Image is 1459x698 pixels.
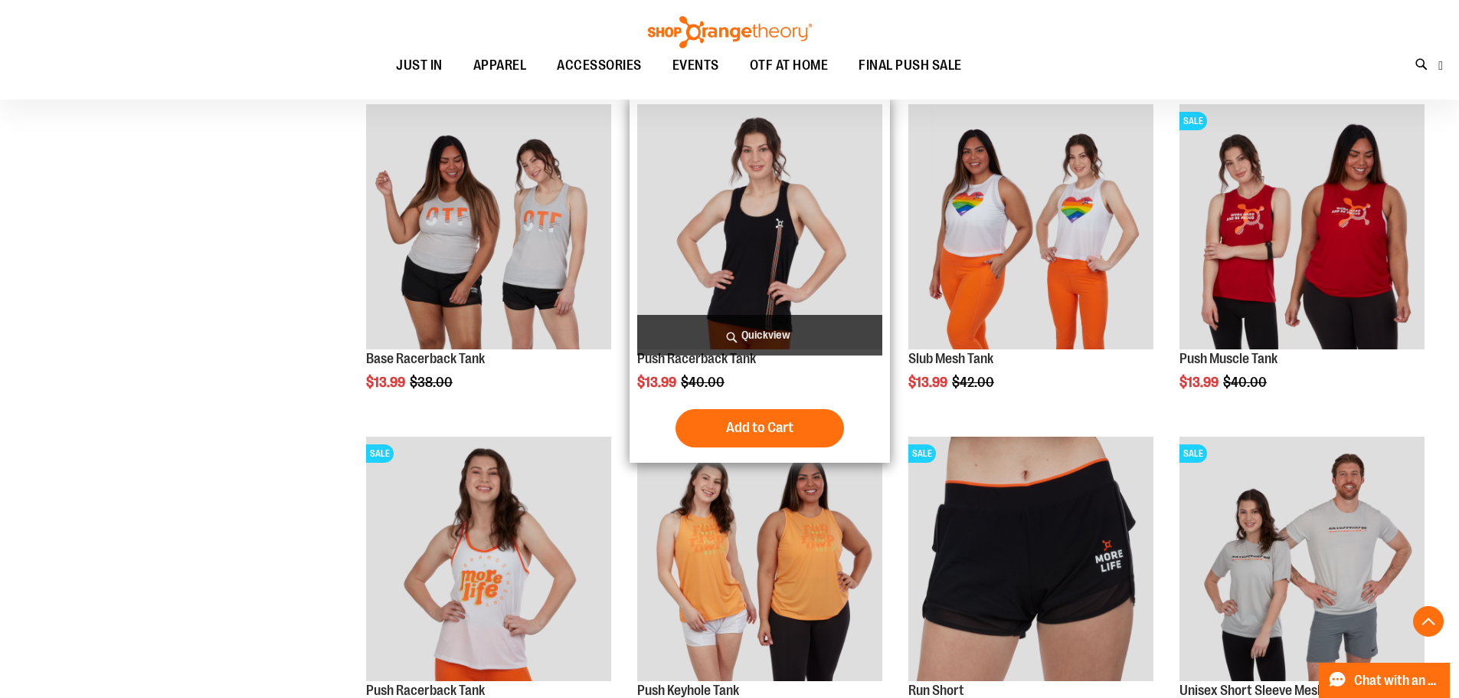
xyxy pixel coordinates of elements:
[637,351,756,366] a: Push Racerback Tank
[1179,104,1425,349] img: Product image for Push Muscle Tank
[458,48,542,84] a: APPAREL
[381,48,458,84] a: JUST IN
[1179,437,1425,682] img: Product image for Unisex Short Sleeve Mesh Tee
[657,48,734,84] a: EVENTS
[908,375,950,390] span: $13.99
[1179,104,1425,352] a: Product image for Push Muscle TankSALE
[541,48,657,84] a: ACCESSORIES
[557,48,642,83] span: ACCESSORIES
[681,375,727,390] span: $40.00
[1223,375,1269,390] span: $40.00
[637,375,679,390] span: $13.99
[908,104,1153,349] img: Product image for Slub Mesh Tank
[1172,97,1432,429] div: product
[637,104,882,352] a: Product image for Push Racerback Tank
[366,375,407,390] span: $13.99
[908,351,993,366] a: Slub Mesh Tank
[676,409,844,447] button: Add to Cart
[908,437,1153,682] img: Product image for Run Shorts
[366,104,611,349] img: Product image for Base Racerback Tank
[1413,606,1444,637] button: Back To Top
[366,437,611,682] img: Product image for Push Racerback Tank
[1319,663,1451,698] button: Chat with an Expert
[1179,437,1425,684] a: Product image for Unisex Short Sleeve Mesh TeeSALE
[1179,351,1277,366] a: Push Muscle Tank
[908,683,964,698] a: Run Short
[750,48,829,83] span: OTF AT HOME
[358,97,619,429] div: product
[366,351,485,366] a: Base Racerback Tank
[843,48,977,83] a: FINAL PUSH SALE
[473,48,527,83] span: APPAREL
[908,444,936,463] span: SALE
[952,375,996,390] span: $42.00
[637,437,882,684] a: Product image for Push Keyhole TankSALE
[859,48,962,83] span: FINAL PUSH SALE
[1179,375,1221,390] span: $13.99
[646,16,814,48] img: Shop Orangetheory
[366,437,611,684] a: Product image for Push Racerback TankSALE
[908,104,1153,352] a: Product image for Slub Mesh Tank
[396,48,443,83] span: JUST IN
[908,437,1153,684] a: Product image for Run ShortsSALE
[734,48,844,84] a: OTF AT HOME
[1179,444,1207,463] span: SALE
[1354,673,1441,688] span: Chat with an Expert
[637,683,739,698] a: Push Keyhole Tank
[637,315,882,356] a: Quickview
[366,444,394,463] span: SALE
[1179,112,1207,130] span: SALE
[726,419,793,436] span: Add to Cart
[366,104,611,352] a: Product image for Base Racerback Tank
[672,48,719,83] span: EVENTS
[637,104,882,349] img: Product image for Push Racerback Tank
[410,375,455,390] span: $38.00
[1179,683,1346,698] a: Unisex Short Sleeve Mesh Tee
[901,97,1161,429] div: product
[630,97,890,463] div: product
[637,437,882,682] img: Product image for Push Keyhole Tank
[366,683,485,698] a: Push Racerback Tank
